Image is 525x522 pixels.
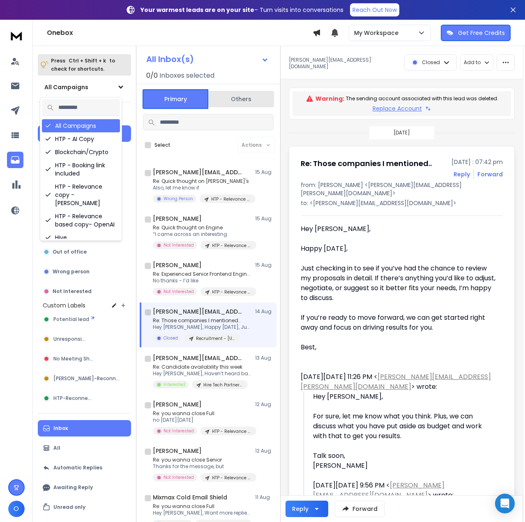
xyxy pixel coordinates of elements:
h1: Mixmax Cold Email Shield [153,493,227,501]
p: The sending account associated with this lead was deleted. [346,95,498,102]
h1: [PERSON_NAME] [153,447,202,455]
p: Re: Candidate availability this week [153,364,251,370]
p: Re: Quick thought on [PERSON_NAME]'s [153,178,251,185]
p: 15 Aug [255,215,274,222]
div: Best, [301,342,496,352]
p: HTP - Relevance copy - [PERSON_NAME] [212,243,251,249]
div: Forward [477,170,503,178]
h3: Inboxes selected [159,71,214,81]
h1: [PERSON_NAME][EMAIL_ADDRESS][DOMAIN_NAME] [153,307,243,316]
span: Potential lead [53,316,89,323]
p: Also, let me know if [153,185,251,191]
p: – Turn visits into conversations [140,6,343,14]
p: 12 Aug [255,401,274,408]
p: Thanks for the message, but [153,463,251,470]
p: Hey [PERSON_NAME], Want more replies to [153,510,251,516]
p: HTP - Relevance based copy- OpenAI [212,475,251,481]
div: Blockchain/Crypto [42,146,120,159]
p: 15 Aug [255,262,274,268]
p: Add to [464,59,481,66]
button: Replace Account [373,104,431,113]
p: Recruitment - [US_STATE]. US - Google Accounts [196,335,235,342]
p: My Workspace [354,29,402,37]
p: to: <[PERSON_NAME][EMAIL_ADDRESS][DOMAIN_NAME]> [301,199,503,207]
h1: All Inbox(s) [146,55,194,63]
p: no [DATE][DATE] [153,417,251,423]
p: HTP - Relevance copy - [PERSON_NAME] [211,196,251,202]
p: HTP - Relevance based copy- OpenAI [212,289,251,295]
p: Re: Experienced Senior Frontend Engineer [153,271,251,277]
p: Hire Tech Partners Recruitment - Hybrid "Combined" Positioning Template [203,382,243,388]
a: [PERSON_NAME][EMAIL_ADDRESS][DOMAIN_NAME] [313,480,444,500]
div: If you’re ready to move forward, we can get started right away and focus on driving results for you. [301,313,496,342]
p: Unread only [53,504,85,510]
p: HTP - Relevance based copy- OpenAI [212,428,251,434]
p: Inbox [53,425,68,432]
p: Closed [163,335,178,341]
div: Talk soon, [PERSON_NAME] [313,441,496,471]
button: Primary [143,89,208,109]
p: Hey [PERSON_NAME], Happy [DATE], Just checking in [153,324,251,330]
p: Re: you wanna close Full [153,503,251,510]
h1: [PERSON_NAME] [153,400,202,409]
span: No Meeting Show [53,356,97,362]
p: Not Interested [163,242,194,248]
span: 0 / 0 [146,71,158,81]
p: 14 Aug [255,308,274,315]
p: Awaiting Reply [53,484,93,491]
h3: Filters [38,109,131,120]
p: Not Interested [163,474,194,480]
p: [PERSON_NAME][EMAIL_ADDRESS][DOMAIN_NAME] [289,57,399,70]
div: Hey [PERSON_NAME], Happy [DATE], Just checking in to see if you’ve had the chance to review my pr... [301,224,496,313]
span: [PERSON_NAME]-Reconnect [53,375,122,382]
p: Warning: [315,95,344,103]
p: Closed [422,59,440,66]
p: Wrong Person [163,196,193,202]
h3: Custom Labels [43,301,85,310]
div: Hive [42,231,120,244]
p: Re: you wanna close Full [153,410,251,417]
p: Interested [163,381,185,388]
h1: [PERSON_NAME] [153,215,202,223]
h1: [PERSON_NAME][EMAIL_ADDRESS][DOMAIN_NAME] [153,354,243,362]
div: HTP - AI Copy [42,132,120,146]
p: “I came across an interesting [153,231,251,238]
p: Re: Quick thought on Engine [153,224,251,231]
p: Wrong person [53,268,90,275]
p: All [53,445,60,451]
div: Hey [PERSON_NAME], For sure, let me know what you think. Plus, we can discuss what you have put a... [313,392,496,441]
p: Get Free Credits [458,29,505,37]
p: 15 Aug [255,169,274,176]
strong: Your warmest leads are on your site [140,6,254,14]
p: [DATE] [394,129,410,136]
p: 11 Aug [255,494,274,501]
p: Not Interested [53,288,92,295]
h1: [PERSON_NAME][EMAIL_ADDRESS][DOMAIN_NAME] [153,168,243,176]
p: 12 Aug [255,448,274,454]
h1: [PERSON_NAME] [153,261,202,269]
p: Out of office [53,249,87,255]
a: [PERSON_NAME][EMAIL_ADDRESS][PERSON_NAME][DOMAIN_NAME] [301,372,491,391]
img: logo [8,28,25,43]
p: from: [PERSON_NAME] <[PERSON_NAME][EMAIL_ADDRESS][PERSON_NAME][DOMAIN_NAME]> [301,181,503,197]
div: [DATE][DATE] 11:26 PM < > wrote: [301,372,496,392]
h1: All Campaigns [44,83,88,91]
p: Hey [PERSON_NAME], Haven’t heard back from [153,370,251,377]
p: Not Interested [163,428,194,434]
div: HTP - Relevance copy - [PERSON_NAME] [42,180,120,210]
p: Reach Out Now [352,6,397,14]
div: [DATE][DATE] 9:56 PM < > wrote: [313,480,496,500]
label: Select [154,142,170,148]
button: Forward [335,501,385,517]
p: Press to check for shortcuts. [51,57,115,73]
button: Others [208,90,274,108]
span: Ctrl + Shift + k [67,56,107,65]
p: Not Interested [163,289,194,295]
p: Re: Those companies I mentioned.. [153,317,251,324]
span: Unresponsive [53,336,88,342]
div: HTP - Relevance based copy- OpenAI [42,210,120,231]
div: All Campaigns [42,119,120,132]
div: Open Intercom Messenger [495,494,515,513]
h1: Onebox [47,28,313,38]
h1: Re: Those companies I mentioned.. [301,158,432,169]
